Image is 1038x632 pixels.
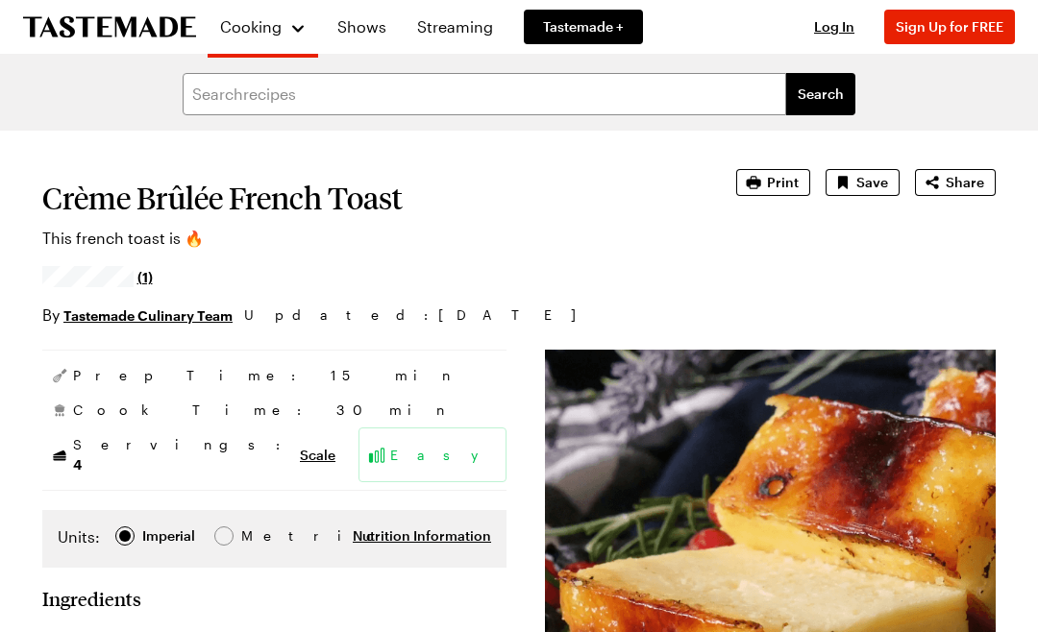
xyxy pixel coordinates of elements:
a: To Tastemade Home Page [23,16,196,38]
button: Print [736,169,810,196]
label: Units: [58,525,100,548]
span: Cook Time: 30 min [73,401,452,420]
span: Cooking [220,17,282,36]
button: Save recipe [826,169,900,196]
span: (1) [137,267,153,286]
button: Scale [300,446,335,465]
p: By [42,304,233,327]
a: Tastemade Culinary Team [63,304,233,326]
span: Save [856,173,888,192]
p: This french toast is 🔥 [42,227,682,250]
div: Imperial [142,525,195,547]
button: Log In [796,17,873,36]
button: Sign Up for FREE [884,10,1015,44]
span: Print [767,173,799,192]
span: Metric [241,525,284,547]
span: Tastemade + [543,17,624,36]
h2: Ingredients [42,587,141,610]
span: 4 [73,454,82,473]
button: Share [915,169,996,196]
span: Search [798,85,844,104]
span: Easy [390,446,498,465]
h1: Crème Brûlée French Toast [42,181,682,215]
a: 5/5 stars from 1 reviews [42,269,153,284]
button: Nutrition Information [353,526,491,546]
span: Log In [814,18,854,35]
button: filters [786,73,855,115]
span: Imperial [142,525,197,547]
span: Servings: [73,435,290,474]
span: Updated : [DATE] [244,304,595,326]
span: Sign Up for FREE [896,18,1003,35]
div: Imperial Metric [58,525,282,552]
span: Prep Time: 15 min [73,366,457,385]
div: Metric [241,525,282,547]
span: Share [946,173,984,192]
button: Cooking [219,8,307,46]
a: Tastemade + [524,10,643,44]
